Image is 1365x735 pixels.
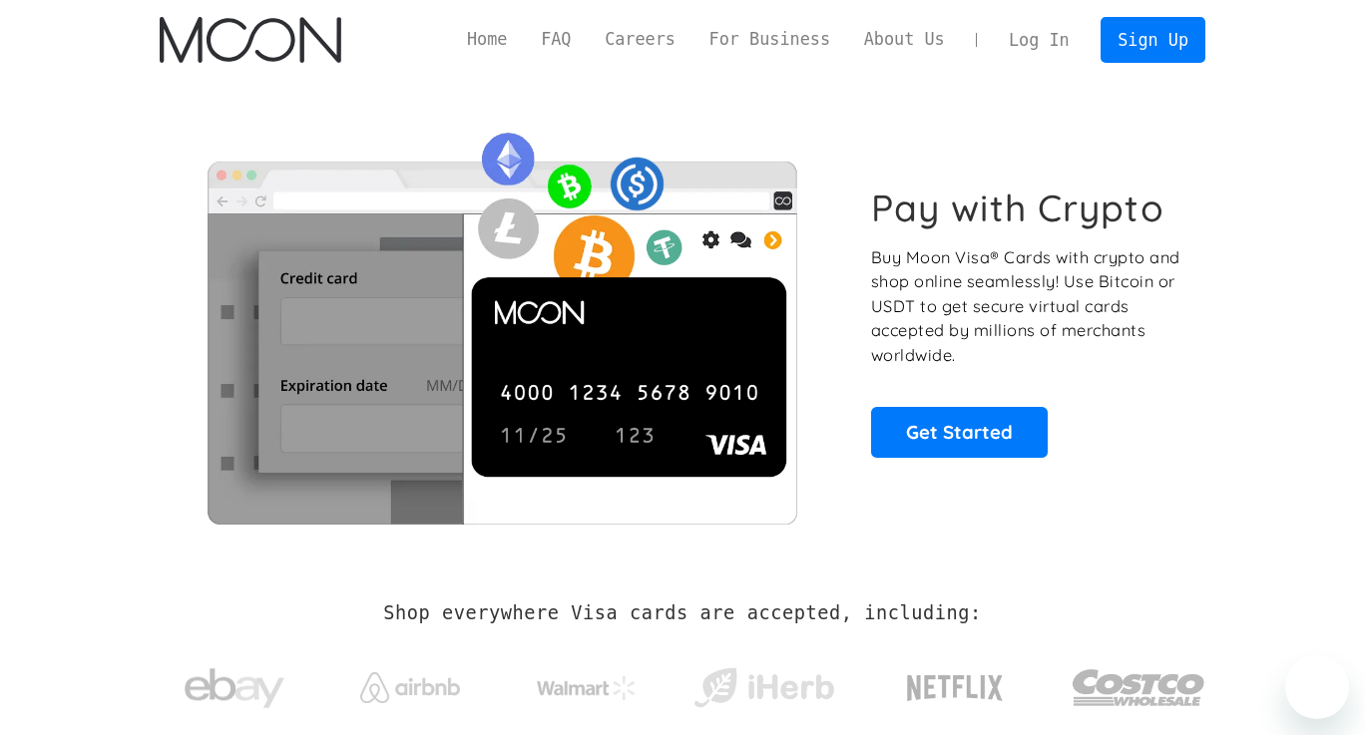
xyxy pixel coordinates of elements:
a: home [160,17,340,63]
a: Get Started [871,407,1048,457]
a: iHerb [689,642,838,724]
img: Costco [1072,650,1205,725]
img: Netflix [905,663,1005,713]
a: Sign Up [1101,17,1204,62]
a: For Business [692,27,847,52]
h2: Shop everywhere Visa cards are accepted, including: [383,602,981,624]
a: Costco [1072,630,1205,735]
a: Airbnb [336,652,485,713]
a: Home [450,27,524,52]
iframe: Button to launch messaging window [1285,655,1349,719]
img: iHerb [689,662,838,714]
img: Walmart [537,676,637,700]
h1: Pay with Crypto [871,185,1164,230]
img: Moon Cards let you spend your crypto anywhere Visa is accepted. [160,119,843,524]
a: Netflix [866,643,1045,723]
a: ebay [160,637,308,730]
a: Careers [588,27,691,52]
p: Buy Moon Visa® Cards with crypto and shop online seamlessly! Use Bitcoin or USDT to get secure vi... [871,245,1183,368]
a: Log In [992,18,1086,62]
img: Airbnb [360,672,460,703]
a: About Us [847,27,962,52]
img: ebay [185,657,284,720]
img: Moon Logo [160,17,340,63]
a: FAQ [524,27,588,52]
a: Walmart [513,656,662,710]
